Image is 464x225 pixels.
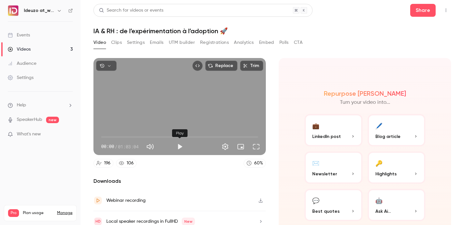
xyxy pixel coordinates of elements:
a: 106 [116,159,137,168]
span: LinkedIn post [312,133,341,140]
button: 🤖Ask Ai... [368,189,426,221]
div: Events [8,32,30,38]
div: 60 % [254,160,263,167]
button: Embed video [192,61,203,71]
a: 196 [93,159,113,168]
span: / [115,143,117,150]
span: Help [17,102,26,109]
span: 01:03:04 [118,143,139,150]
p: Turn your video into... [340,99,390,106]
h2: Repurpose [PERSON_NAME] [324,90,406,97]
div: Audience [8,60,36,67]
button: Settings [219,140,232,153]
button: Play [173,140,186,153]
button: Trim [240,61,263,71]
button: Polls [279,37,289,48]
h2: Downloads [93,177,266,185]
span: new [46,117,59,123]
button: Mute [144,140,157,153]
h6: Ideuzo at_work [24,7,54,14]
li: help-dropdown-opener [8,102,73,109]
button: Video [93,37,106,48]
button: 🖊️Blog article [368,114,426,146]
span: Blog article [375,133,401,140]
a: 60% [244,159,266,168]
div: 💬 [312,195,319,205]
a: Manage [57,210,72,216]
div: Webinar recording [106,197,146,204]
div: Settings [8,74,34,81]
span: Pro [8,209,19,217]
div: 💼 [312,121,319,131]
h1: IA & RH : de l’expérimentation à l’adoption 🚀 [93,27,451,35]
button: Share [410,4,436,17]
span: Highlights [375,171,397,177]
span: Newsletter [312,171,337,177]
button: Replace [205,61,237,71]
a: SpeakerHub [17,116,42,123]
div: 196 [104,160,111,167]
span: What's new [17,131,41,138]
div: 00:00 [101,143,139,150]
button: Registrations [200,37,229,48]
span: Ask Ai... [375,208,391,215]
button: Emails [150,37,163,48]
span: Best quotes [312,208,340,215]
div: 106 [127,160,134,167]
button: 💼LinkedIn post [304,114,362,146]
div: 🤖 [375,195,382,205]
div: Videos [8,46,31,53]
div: Search for videos or events [99,7,163,14]
button: Turn on miniplayer [234,140,247,153]
button: Settings [127,37,145,48]
button: Embed [259,37,274,48]
span: Plan usage [23,210,53,216]
div: Play [172,129,188,137]
button: Full screen [250,140,263,153]
button: Clips [111,37,122,48]
iframe: Noticeable Trigger [65,132,73,137]
button: 🔑Highlights [368,152,426,184]
div: 🖊️ [375,121,382,131]
div: ✉️ [312,158,319,168]
div: 🔑 [375,158,382,168]
img: Ideuzo at_work [8,5,18,16]
button: Analytics [234,37,254,48]
button: 💬Best quotes [304,189,362,221]
button: Top Bar Actions [441,5,451,15]
button: ✉️Newsletter [304,152,362,184]
span: 00:00 [101,143,114,150]
button: UTM builder [169,37,195,48]
button: CTA [294,37,303,48]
